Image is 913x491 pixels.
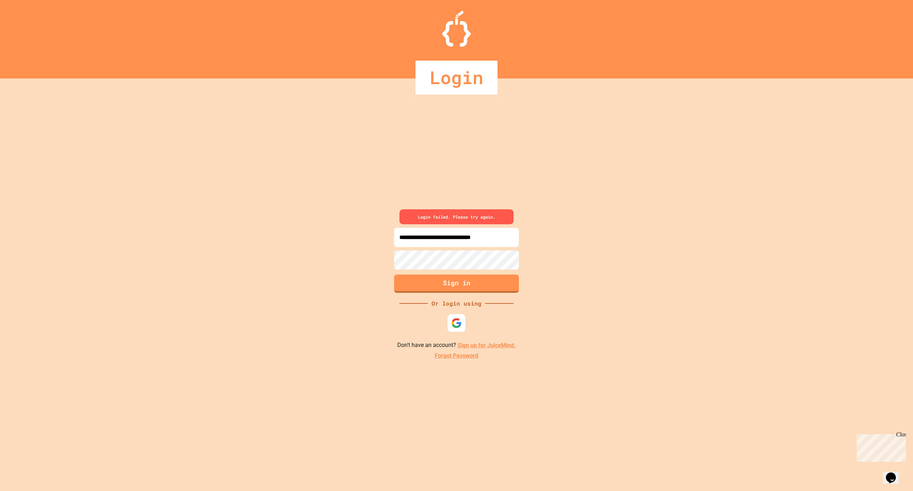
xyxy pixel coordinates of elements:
[399,209,514,224] div: Login failed. Please try again.
[883,462,906,484] iframe: chat widget
[451,318,462,328] img: google-icon.svg
[394,275,519,293] button: Sign in
[854,431,906,462] iframe: chat widget
[458,342,516,349] a: Sign up for JuiceMind.
[442,11,471,47] img: Logo.svg
[397,341,516,350] p: Don't have an account?
[415,61,498,94] div: Login
[428,299,485,308] div: Or login using
[3,3,49,45] div: Chat with us now!Close
[435,352,478,360] a: Forgot Password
